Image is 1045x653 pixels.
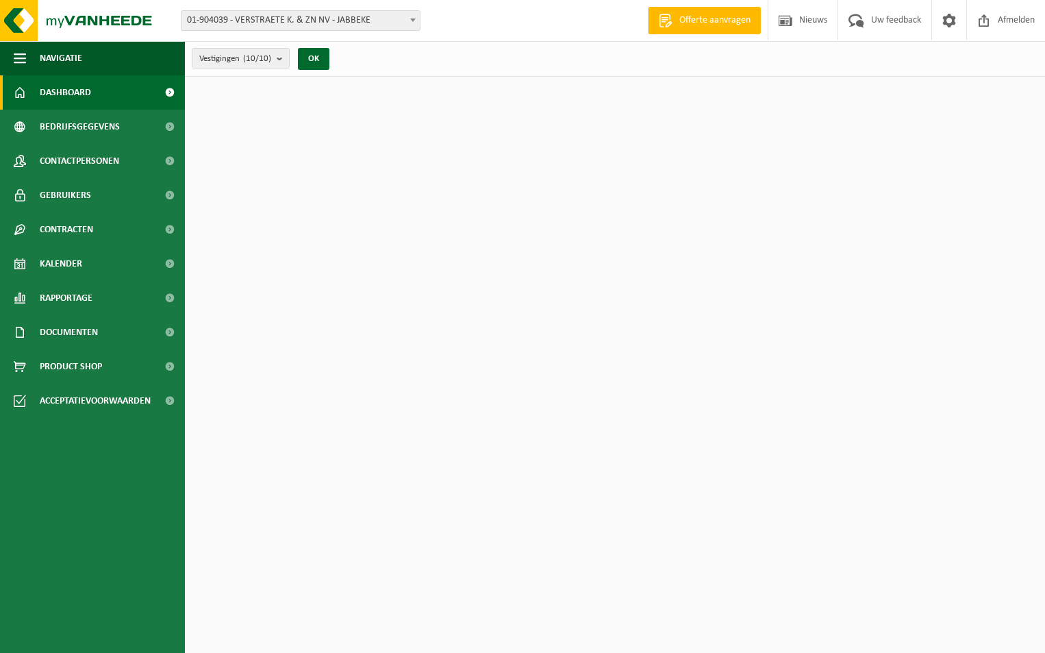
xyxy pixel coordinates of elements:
[40,281,92,315] span: Rapportage
[199,49,271,69] span: Vestigingen
[40,75,91,110] span: Dashboard
[192,48,290,69] button: Vestigingen(10/10)
[40,212,93,247] span: Contracten
[676,14,754,27] span: Offerte aanvragen
[40,384,151,418] span: Acceptatievoorwaarden
[40,349,102,384] span: Product Shop
[40,110,120,144] span: Bedrijfsgegevens
[40,315,98,349] span: Documenten
[181,10,420,31] span: 01-904039 - VERSTRAETE K. & ZN NV - JABBEKE
[648,7,761,34] a: Offerte aanvragen
[298,48,329,70] button: OK
[40,178,91,212] span: Gebruikers
[181,11,420,30] span: 01-904039 - VERSTRAETE K. & ZN NV - JABBEKE
[243,54,271,63] count: (10/10)
[40,144,119,178] span: Contactpersonen
[40,247,82,281] span: Kalender
[40,41,82,75] span: Navigatie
